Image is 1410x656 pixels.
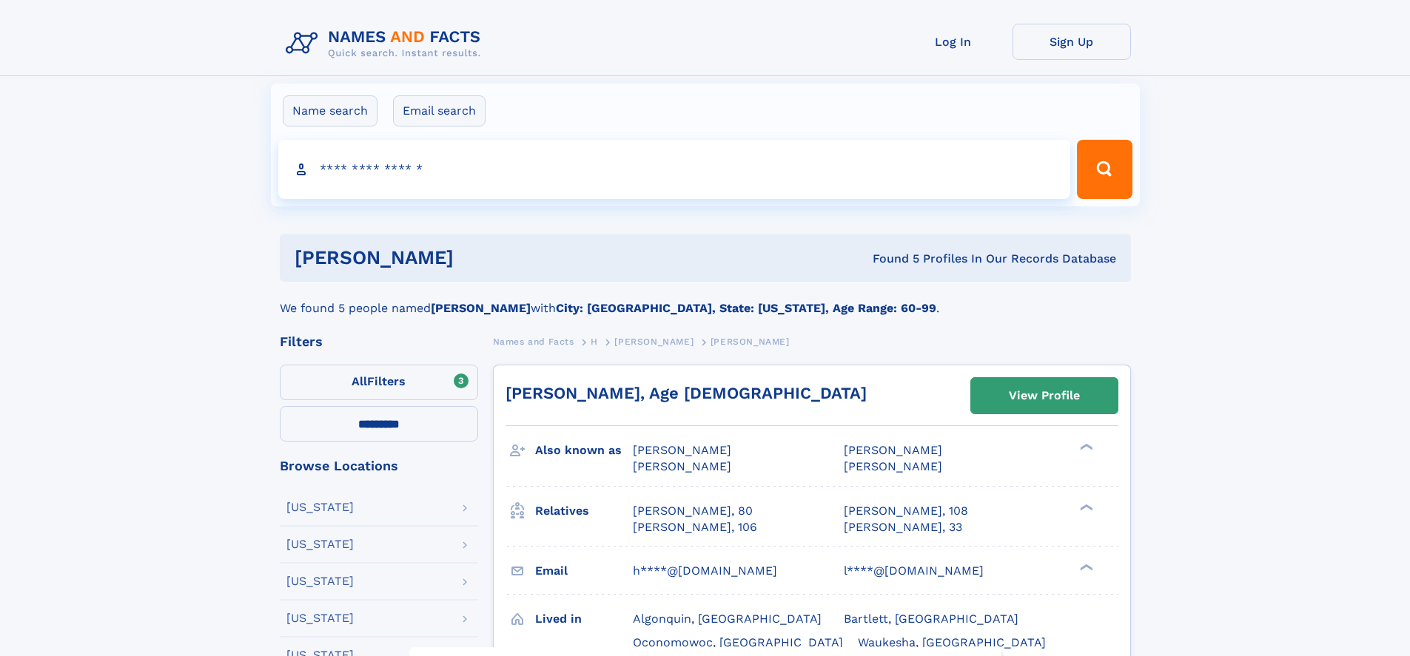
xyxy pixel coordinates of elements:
label: Name search [283,95,377,126]
a: View Profile [971,378,1118,413]
div: [US_STATE] [286,575,354,587]
h3: Also known as [535,438,633,463]
h3: Lived in [535,606,633,632]
b: [PERSON_NAME] [431,301,531,315]
div: ❯ [1076,562,1094,572]
span: [PERSON_NAME] [633,459,731,473]
a: [PERSON_NAME], Age [DEMOGRAPHIC_DATA] [506,384,867,402]
img: Logo Names and Facts [280,24,493,64]
div: View Profile [1009,379,1080,413]
div: [US_STATE] [286,501,354,513]
a: Log In [894,24,1013,60]
a: H [591,332,598,351]
span: [PERSON_NAME] [633,443,731,457]
span: All [352,374,367,388]
span: [PERSON_NAME] [614,337,694,347]
a: [PERSON_NAME], 106 [633,519,757,535]
a: [PERSON_NAME], 80 [633,503,753,519]
a: Sign Up [1013,24,1131,60]
div: [US_STATE] [286,612,354,624]
div: [US_STATE] [286,538,354,550]
h3: Email [535,558,633,584]
div: Filters [280,335,478,348]
div: Found 5 Profiles In Our Records Database [663,251,1116,267]
span: [PERSON_NAME] [711,337,790,347]
div: ❯ [1076,502,1094,512]
span: Bartlett, [GEOGRAPHIC_DATA] [844,612,1018,626]
button: Search Button [1077,140,1132,199]
h1: [PERSON_NAME] [295,248,663,267]
span: Oconomowoc, [GEOGRAPHIC_DATA] [633,635,843,649]
a: Names and Facts [493,332,574,351]
div: We found 5 people named with . [280,282,1131,317]
span: [PERSON_NAME] [844,443,942,457]
span: H [591,337,598,347]
span: Waukesha, [GEOGRAPHIC_DATA] [858,635,1046,649]
input: search input [278,140,1071,199]
label: Filters [280,365,478,400]
h3: Relatives [535,498,633,524]
div: Browse Locations [280,459,478,473]
b: City: [GEOGRAPHIC_DATA], State: [US_STATE], Age Range: 60-99 [556,301,936,315]
label: Email search [393,95,486,126]
a: [PERSON_NAME], 108 [844,503,968,519]
span: [PERSON_NAME] [844,459,942,473]
span: Algonquin, [GEOGRAPHIC_DATA] [633,612,822,626]
div: ❯ [1076,442,1094,452]
a: [PERSON_NAME] [614,332,694,351]
a: [PERSON_NAME], 33 [844,519,962,535]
